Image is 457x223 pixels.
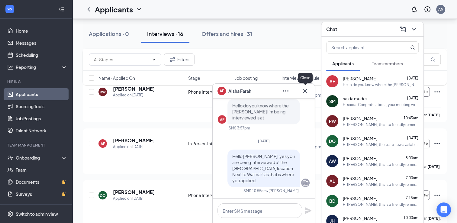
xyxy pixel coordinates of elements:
span: [PERSON_NAME] [343,135,377,141]
a: Job Postings [16,112,67,124]
div: AF [220,117,224,122]
span: Hello do you know where the [PERSON_NAME] I'm being interviewed is at [232,103,289,120]
span: Job posting [235,75,258,81]
b: [DATE] [427,164,440,169]
span: 10:45am [404,116,418,120]
div: Close [298,73,313,83]
span: 8:00am [406,156,418,160]
div: AF [330,78,335,84]
span: • [PERSON_NAME] [267,188,299,193]
button: Plane [304,207,312,214]
span: 10:00am [404,215,418,220]
div: Hi [PERSON_NAME], this is a friendly reminder. Your meeting with [PERSON_NAME] for Assistant Mana... [343,162,419,167]
div: DO [100,193,106,198]
div: Phone Interview [188,192,231,198]
span: [DATE] [407,136,418,140]
div: Hi [PERSON_NAME], there are new availabilities for an interview. This is a reminder to schedule y... [343,142,419,147]
svg: ComposeMessage [399,26,407,33]
a: Talent Network [16,124,67,137]
div: Hiring [7,79,66,84]
svg: MagnifyingGlass [430,57,435,62]
span: Applicants [332,61,354,66]
button: Minimize [291,86,300,96]
span: Team members [372,61,403,66]
a: Team [16,164,67,176]
span: 7:15am [406,196,418,200]
svg: Collapse [58,6,64,12]
div: Hi [PERSON_NAME], this is a friendly reminder. Your meeting with [PERSON_NAME] for Assistant Mana... [343,202,419,207]
span: [PERSON_NAME] [343,155,377,161]
div: AL [330,178,335,184]
div: Reporting [16,64,68,70]
svg: Ellipses [433,192,441,199]
a: Home [16,25,67,37]
svg: Company [302,179,309,186]
div: Hello do you know where the [PERSON_NAME] I'm being interviewed is at [343,82,419,87]
div: Phone Interview [188,89,231,95]
span: Name · Applied On [98,75,135,81]
a: Scheduling [16,49,67,61]
svg: Ellipses [433,88,441,95]
div: Interviews · 16 [147,30,183,37]
div: Open Intercom Messenger [436,202,451,217]
svg: Filter [169,56,176,63]
div: AN [438,7,443,12]
svg: Notifications [410,6,418,13]
div: Switch to admin view [16,211,58,217]
span: [PERSON_NAME] [343,76,377,82]
div: In Person Interview [188,141,231,147]
button: ComposeMessage [398,24,408,34]
div: Applied on [DATE] [113,196,155,202]
svg: ChevronDown [135,6,143,13]
a: SurveysCrown [16,188,67,200]
span: [DATE] [407,96,418,100]
span: Aisha Farah [228,88,251,94]
span: [PERSON_NAME] [343,195,377,201]
a: Sourcing Tools [16,100,67,112]
div: DO [329,138,336,144]
div: Onboarding [16,155,62,161]
b: [DATE] [427,113,440,117]
span: [PERSON_NAME] [343,175,377,181]
svg: WorkstreamLogo [7,6,13,12]
svg: Ellipses [433,140,441,147]
span: [PERSON_NAME] [343,115,377,121]
svg: ChevronLeft [85,6,92,13]
div: RW [329,118,336,124]
input: Search applicant [327,42,398,53]
div: Hi saida. Congratulations, your meeting with [PERSON_NAME] for Restaurant Staff - Crew Member PT ... [343,102,419,107]
button: Filter Filters [164,53,195,66]
svg: MagnifyingGlass [410,45,415,50]
b: [DATE] [427,216,440,221]
div: Hi [PERSON_NAME], this is a friendly reminder. Your meeting with [PERSON_NAME] for Restaurant Sta... [343,122,419,127]
span: Interview Schedule [282,75,320,81]
h5: [PERSON_NAME] [113,189,155,196]
div: SMS 10:55am [243,188,267,193]
div: SM [329,98,336,104]
svg: Minimize [292,87,299,95]
span: saida mudei [343,95,367,102]
div: Offers and hires · 31 [201,30,252,37]
svg: Analysis [7,64,13,70]
div: Team Management [7,143,66,148]
span: Stage [188,75,200,81]
div: Applied on [DATE] [113,92,155,98]
div: AW [329,158,336,164]
h3: Chat [326,26,337,33]
button: ChevronDown [409,24,419,34]
svg: UserCheck [7,155,13,161]
button: Ellipses [281,86,291,96]
h5: [PERSON_NAME] [113,137,155,144]
button: Cross [300,86,310,96]
div: RW [100,89,106,95]
div: AF [101,141,105,146]
div: Hi [PERSON_NAME], this is a friendly reminder. Your meeting with [PERSON_NAME] for Assistant Mana... [343,182,419,187]
div: SMS 3:57pm [229,125,250,131]
svg: ChevronDown [410,26,417,33]
h1: Applicants [95,4,133,15]
svg: ChevronDown [151,57,156,62]
input: All Stages [94,56,149,63]
div: BD [329,198,335,204]
svg: QuestionInfo [424,6,431,13]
